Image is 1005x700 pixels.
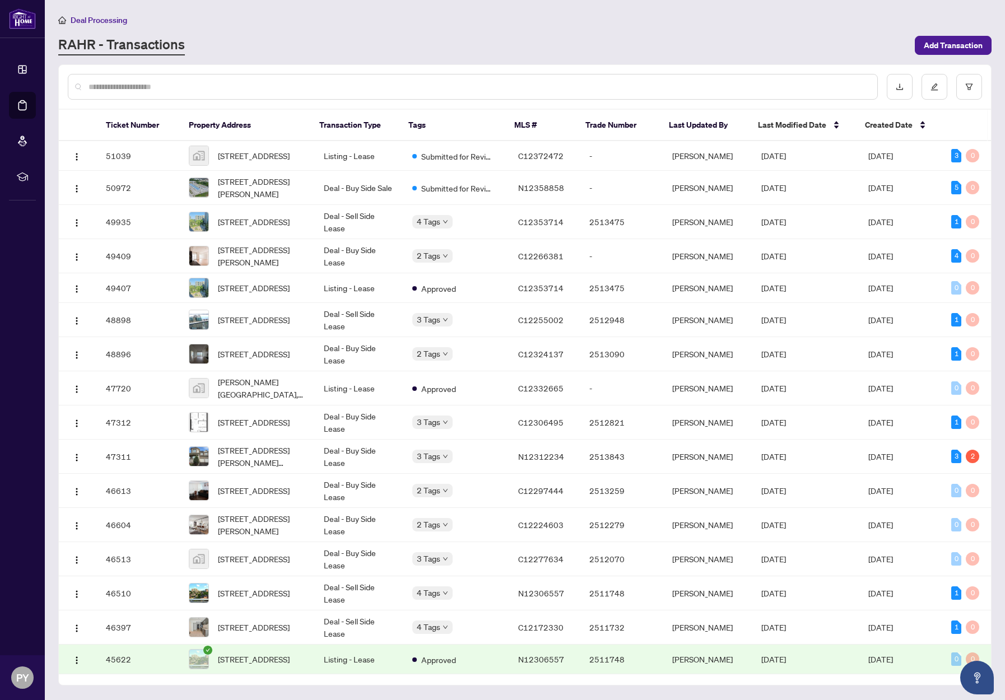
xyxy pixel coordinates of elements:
[518,622,564,632] span: C12172330
[966,586,979,600] div: 0
[966,416,979,429] div: 0
[218,216,290,228] span: [STREET_ADDRESS]
[580,239,663,273] td: -
[518,251,564,261] span: C12266381
[663,337,752,371] td: [PERSON_NAME]
[417,416,440,428] span: 3 Tags
[761,486,786,496] span: [DATE]
[9,8,36,29] img: logo
[868,217,893,227] span: [DATE]
[421,654,456,666] span: Approved
[749,110,856,141] th: Last Modified Date
[443,590,448,596] span: down
[951,281,961,295] div: 0
[966,249,979,263] div: 0
[443,317,448,323] span: down
[72,624,81,633] img: Logo
[580,645,663,674] td: 2511748
[72,521,81,530] img: Logo
[868,151,893,161] span: [DATE]
[580,474,663,508] td: 2513259
[68,650,86,668] button: Logo
[663,610,752,645] td: [PERSON_NAME]
[966,313,979,326] div: 0
[315,610,404,645] td: Deal - Sell Side Lease
[580,205,663,239] td: 2513475
[399,110,505,141] th: Tags
[580,141,663,171] td: -
[58,16,66,24] span: home
[218,444,305,469] span: [STREET_ADDRESS][PERSON_NAME][PERSON_NAME]
[518,151,564,161] span: C12372472
[761,217,786,227] span: [DATE]
[518,183,564,193] span: N12358858
[68,618,86,636] button: Logo
[518,520,564,530] span: C12224603
[965,83,973,91] span: filter
[421,150,494,162] span: Submitted for Review
[951,416,961,429] div: 1
[443,419,448,425] span: down
[218,653,290,665] span: [STREET_ADDRESS]
[68,482,86,500] button: Logo
[663,405,752,440] td: [PERSON_NAME]
[417,552,440,565] span: 3 Tags
[189,278,208,297] img: thumbnail-img
[761,451,786,461] span: [DATE]
[72,218,81,227] img: Logo
[951,652,961,666] div: 0
[663,645,752,674] td: [PERSON_NAME]
[68,413,86,431] button: Logo
[97,474,180,508] td: 46613
[761,349,786,359] span: [DATE]
[443,454,448,459] span: down
[315,239,404,273] td: Deal - Buy Side Lease
[68,447,86,465] button: Logo
[868,554,893,564] span: [DATE]
[189,413,208,432] img: thumbnail-img
[417,313,440,326] span: 3 Tags
[663,141,752,171] td: [PERSON_NAME]
[663,371,752,405] td: [PERSON_NAME]
[189,379,208,398] img: thumbnail-img
[580,508,663,542] td: 2512279
[189,549,208,568] img: thumbnail-img
[97,273,180,303] td: 49407
[315,171,404,205] td: Deal - Buy Side Sale
[865,119,913,131] span: Created Date
[966,450,979,463] div: 2
[71,15,127,25] span: Deal Processing
[518,451,564,461] span: N12312234
[856,110,939,141] th: Created Date
[97,110,180,141] th: Ticket Number
[868,283,893,293] span: [DATE]
[315,576,404,610] td: Deal - Sell Side Lease
[663,303,752,337] td: [PERSON_NAME]
[505,110,576,141] th: MLS #
[518,217,564,227] span: C12353714
[189,310,208,329] img: thumbnail-img
[97,405,180,440] td: 47312
[518,283,564,293] span: C12353714
[868,622,893,632] span: [DATE]
[218,376,305,400] span: [PERSON_NAME][GEOGRAPHIC_DATA], [GEOGRAPHIC_DATA], [GEOGRAPHIC_DATA] M5V 3X4, [GEOGRAPHIC_DATA]
[580,610,663,645] td: 2511732
[761,383,786,393] span: [DATE]
[518,349,564,359] span: C12324137
[663,542,752,576] td: [PERSON_NAME]
[518,417,564,427] span: C12306495
[663,205,752,239] td: [PERSON_NAME]
[218,282,290,294] span: [STREET_ADDRESS]
[868,520,893,530] span: [DATE]
[896,83,904,91] span: download
[966,149,979,162] div: 0
[417,249,440,262] span: 2 Tags
[922,74,947,100] button: edit
[960,661,994,694] button: Open asap
[663,273,752,303] td: [PERSON_NAME]
[315,645,404,674] td: Listing - Lease
[218,314,290,326] span: [STREET_ADDRESS]
[951,181,961,194] div: 5
[868,315,893,325] span: [DATE]
[924,36,983,54] span: Add Transaction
